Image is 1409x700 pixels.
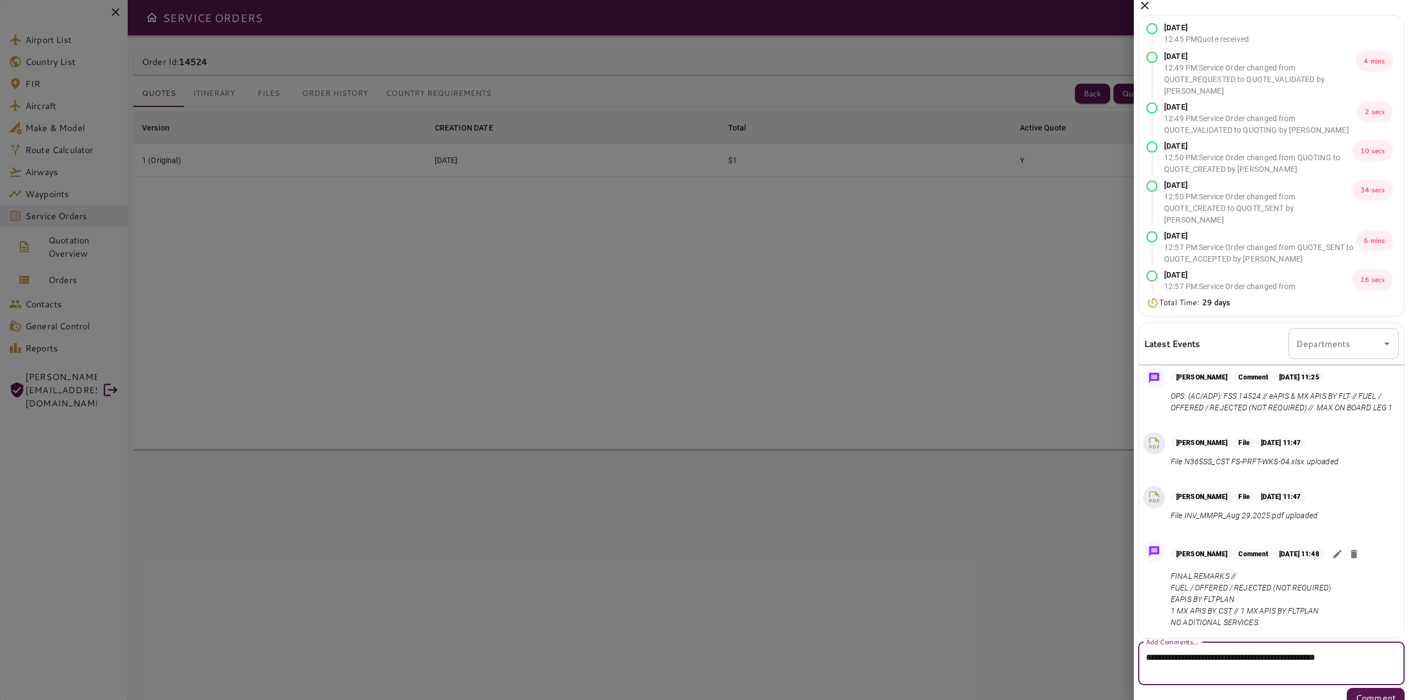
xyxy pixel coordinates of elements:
p: [DATE] 11:48 [1274,549,1324,559]
p: 2 secs [1357,101,1393,122]
p: [PERSON_NAME] [1171,492,1233,502]
p: [DATE] [1164,230,1356,242]
img: PDF File [1146,489,1162,506]
p: File [1233,438,1255,448]
p: 34 secs [1352,180,1393,200]
p: 12:57 PM : Service Order changed from QUOTE_SENT to QUOTE_ACCEPTED by [PERSON_NAME] [1164,242,1356,265]
p: 6 mins [1356,230,1393,251]
p: [PERSON_NAME] [1171,372,1233,382]
p: Total Time: [1159,297,1231,308]
p: Comment [1233,372,1274,382]
p: 12:45 PM Quote received [1164,34,1249,45]
p: File N365SS_CST FS-PRFT-WKS-04.xlsx uploaded [1171,456,1339,468]
p: 12:49 PM : Service Order changed from QUOTE_VALIDATED to QUOTING by [PERSON_NAME] [1164,113,1357,136]
p: [DATE] [1164,180,1352,191]
p: [DATE] [1164,140,1352,152]
b: 29 days [1202,297,1231,308]
p: [DATE] 11:47 [1255,438,1306,448]
p: [DATE] [1164,101,1357,113]
p: Comment [1233,549,1274,559]
p: File INV_MMPR_Aug 29,2025.pdf uploaded [1171,510,1318,522]
p: 10 secs [1352,140,1393,161]
p: [PERSON_NAME] [1171,438,1233,448]
img: Message Icon [1146,370,1162,386]
label: Add Comments... [1146,637,1198,646]
p: 12:50 PM : Service Order changed from QUOTING to QUOTE_CREATED by [PERSON_NAME] [1164,152,1352,175]
p: 4 mins [1356,51,1393,72]
p: [DATE] [1164,269,1352,281]
p: 16 secs [1352,269,1393,290]
img: Timer Icon [1146,297,1159,308]
p: [DATE] 11:25 [1274,372,1324,382]
p: 12:49 PM : Service Order changed from QUOTE_REQUESTED to QUOTE_VALIDATED by [PERSON_NAME] [1164,62,1356,97]
p: [DATE] 11:47 [1255,492,1306,502]
p: 12:57 PM : Service Order changed from QUOTE_ACCEPTED to AWAITING_ASSIGNMENT by [PERSON_NAME] [1164,281,1352,316]
p: File [1233,492,1255,502]
h6: Latest Events [1144,337,1200,351]
p: OPS: (AC/ADP): FSS 14524 // eAPIS & MX APIS BY FLT // FUEL / OFFERED / REJECTED (NOT REQUIRED) //... [1171,390,1394,414]
button: Open [1379,336,1395,351]
p: FINAL REMARKS // FUEL / OFFERED / REJECTED (NOT REQUIRED) EAPIS BY FLTPLAN 1 MX APIS BY CST // 1 ... [1171,571,1362,628]
p: [PERSON_NAME] [1171,549,1233,559]
p: 12:50 PM : Service Order changed from QUOTE_CREATED to QUOTE_SENT by [PERSON_NAME] [1164,191,1352,226]
img: Message Icon [1146,544,1162,559]
img: PDF File [1146,435,1162,452]
p: [DATE] [1164,51,1356,62]
p: [DATE] [1164,22,1249,34]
